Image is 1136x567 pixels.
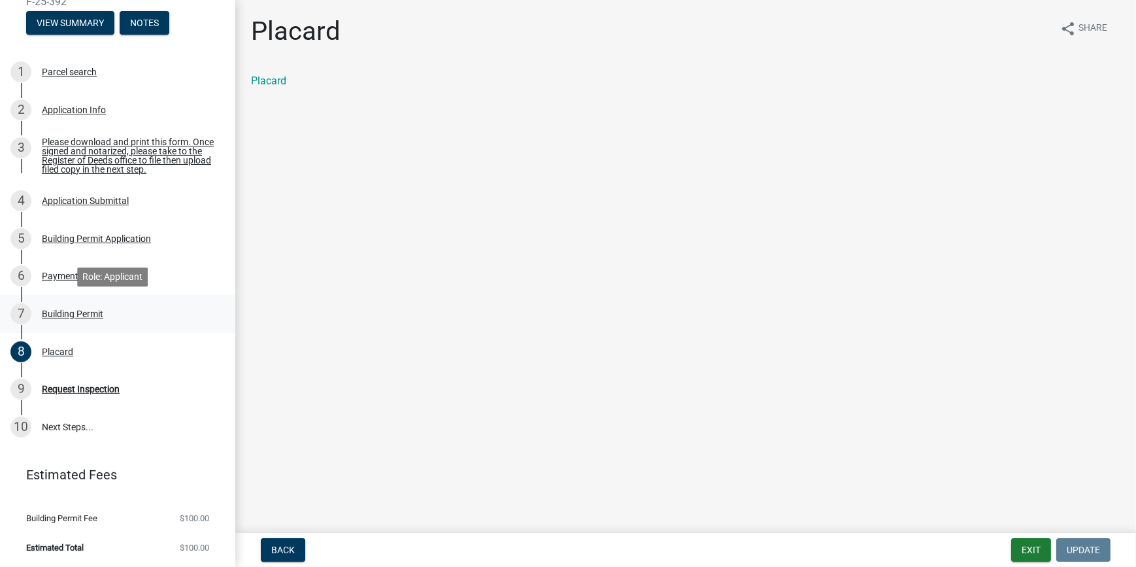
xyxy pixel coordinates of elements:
[42,234,151,243] div: Building Permit Application
[10,190,31,211] div: 4
[10,61,31,82] div: 1
[42,271,78,281] div: Payment
[10,228,31,249] div: 5
[1011,538,1051,562] button: Exit
[42,196,129,205] div: Application Submittal
[10,137,31,158] div: 3
[1056,538,1111,562] button: Update
[42,137,214,174] div: Please download and print this form. Once signed and notarized, please take to the Register of De...
[42,347,73,356] div: Placard
[120,18,169,29] wm-modal-confirm: Notes
[10,417,31,438] div: 10
[271,545,295,555] span: Back
[26,514,97,523] span: Building Permit Fee
[42,309,103,318] div: Building Permit
[261,538,305,562] button: Back
[42,67,97,77] div: Parcel search
[42,385,120,394] div: Request Inspection
[10,341,31,362] div: 8
[10,462,214,488] a: Estimated Fees
[26,18,114,29] wm-modal-confirm: Summary
[251,16,341,47] h1: Placard
[26,543,84,552] span: Estimated Total
[1067,545,1100,555] span: Update
[10,303,31,324] div: 7
[251,75,286,87] a: Placard
[10,266,31,286] div: 6
[77,267,148,286] div: Role: Applicant
[1060,21,1076,37] i: share
[180,543,209,552] span: $100.00
[120,11,169,35] button: Notes
[1078,21,1107,37] span: Share
[26,11,114,35] button: View Summary
[1050,16,1118,41] button: shareShare
[10,379,31,400] div: 9
[10,99,31,120] div: 2
[42,105,106,114] div: Application Info
[180,514,209,523] span: $100.00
